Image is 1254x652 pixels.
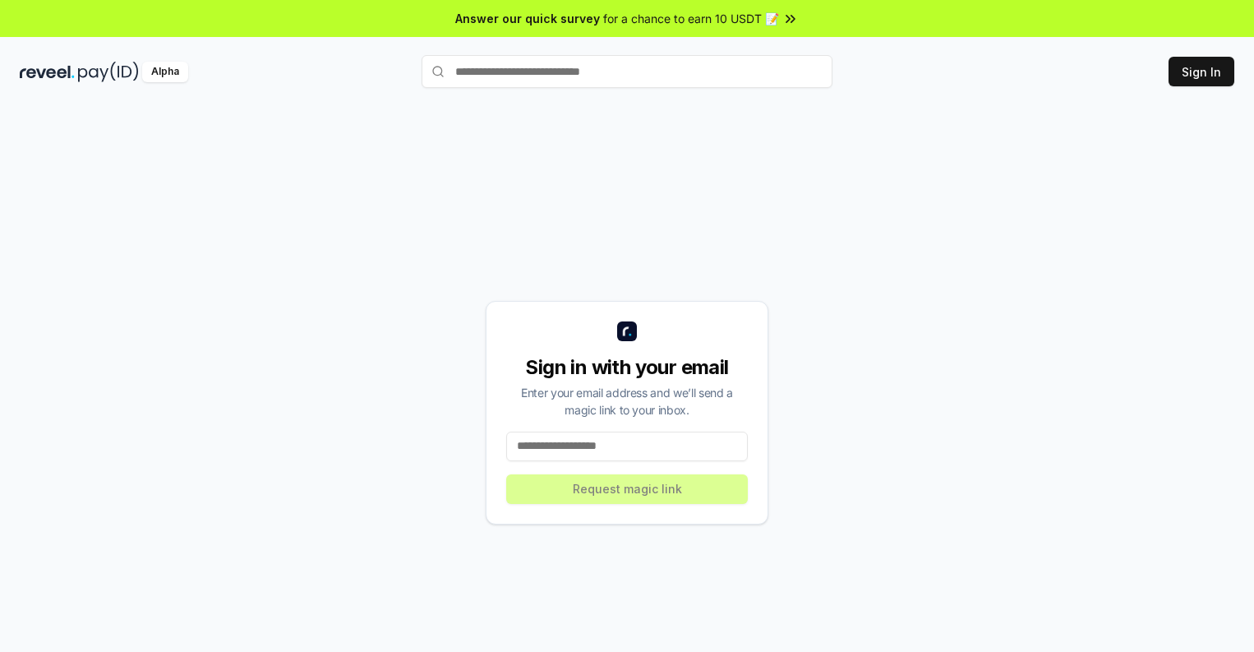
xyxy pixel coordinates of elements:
[506,384,748,418] div: Enter your email address and we’ll send a magic link to your inbox.
[1169,57,1234,86] button: Sign In
[617,321,637,341] img: logo_small
[603,10,779,27] span: for a chance to earn 10 USDT 📝
[142,62,188,82] div: Alpha
[506,354,748,381] div: Sign in with your email
[20,62,75,82] img: reveel_dark
[455,10,600,27] span: Answer our quick survey
[78,62,139,82] img: pay_id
